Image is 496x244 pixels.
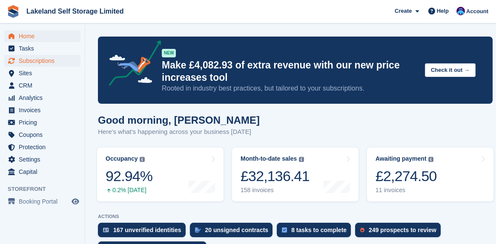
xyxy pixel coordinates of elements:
span: Home [19,30,70,42]
div: 249 prospects to review [369,227,436,233]
p: Make £4,082.93 of extra revenue with our new price increases tool [162,59,418,84]
img: icon-info-grey-7440780725fd019a000dd9b08b2336e03edf1995a4989e88bcd33f0948082b44.svg [140,157,145,162]
div: 11 invoices [376,187,437,194]
img: icon-info-grey-7440780725fd019a000dd9b08b2336e03edf1995a4989e88bcd33f0948082b44.svg [299,157,304,162]
div: 8 tasks to complete [291,227,347,233]
div: 92.94% [106,167,152,185]
img: icon-info-grey-7440780725fd019a000dd9b08b2336e03edf1995a4989e88bcd33f0948082b44.svg [428,157,433,162]
h1: Good morning, [PERSON_NAME] [98,114,260,126]
span: Storefront [8,185,85,193]
a: menu [4,79,80,91]
a: 20 unsigned contracts [190,223,277,241]
span: Pricing [19,116,70,128]
span: CRM [19,79,70,91]
a: menu [4,55,80,67]
span: Booking Portal [19,196,70,207]
span: Coupons [19,129,70,141]
a: menu [4,129,80,141]
a: menu [4,153,80,165]
div: 167 unverified identities [113,227,181,233]
p: Rooted in industry best practices, but tailored to your subscriptions. [162,84,418,93]
img: prospect-51fa495bee0391a8d652442698ab0144808aea92771e9ea1ae160a38d050c398.svg [360,227,364,233]
div: Occupancy [106,155,138,162]
a: menu [4,116,80,128]
span: Tasks [19,43,70,54]
a: Awaiting payment £2,274.50 11 invoices [367,148,493,201]
a: menu [4,43,80,54]
a: menu [4,104,80,116]
p: ACTIONS [98,214,493,219]
p: Here's what's happening across your business [DATE] [98,127,260,137]
div: NEW [162,49,176,57]
img: stora-icon-8386f47178a22dfd0bd8f6a31ec36ba5ce8667c1dd55bd0f319d3a0aa187defe.svg [7,5,20,18]
a: Lakeland Self Storage Limited [23,4,127,18]
span: Capital [19,166,70,178]
a: Month-to-date sales £32,136.41 158 invoices [232,148,358,201]
a: 8 tasks to complete [277,223,355,241]
span: Account [466,7,488,16]
img: David Dickson [456,7,465,15]
span: Protection [19,141,70,153]
div: 0.2% [DATE] [106,187,152,194]
div: £2,274.50 [376,167,437,185]
a: 167 unverified identities [98,223,190,241]
span: Sites [19,67,70,79]
a: 249 prospects to review [355,223,445,241]
span: Analytics [19,92,70,104]
img: task-75834270c22a3079a89374b754ae025e5fb1db73e45f91037f5363f120a921f8.svg [282,227,287,233]
div: Month-to-date sales [241,155,297,162]
div: Awaiting payment [376,155,427,162]
img: verify_identity-adf6edd0f0f0b5bbfe63781bf79b02c33cf7c696d77639b501bdc392416b5a36.svg [103,227,109,233]
a: menu [4,166,80,178]
a: Occupancy 92.94% 0.2% [DATE] [97,148,224,201]
a: menu [4,67,80,79]
div: 20 unsigned contracts [205,227,269,233]
a: menu [4,92,80,104]
img: contract_signature_icon-13c848040528278c33f63329250d36e43548de30e8caae1d1a13099fd9432cc5.svg [195,227,201,233]
span: Subscriptions [19,55,70,67]
span: Help [437,7,449,15]
span: Settings [19,153,70,165]
a: menu [4,30,80,42]
a: Preview store [70,196,80,207]
a: menu [4,141,80,153]
button: Check it out → [425,63,476,77]
span: Create [395,7,412,15]
div: £32,136.41 [241,167,310,185]
div: 158 invoices [241,187,310,194]
img: price-adjustments-announcement-icon-8257ccfd72463d97f412b2fc003d46551f7dbcb40ab6d574587a9cd5c0d94... [102,40,161,89]
a: menu [4,196,80,207]
span: Invoices [19,104,70,116]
